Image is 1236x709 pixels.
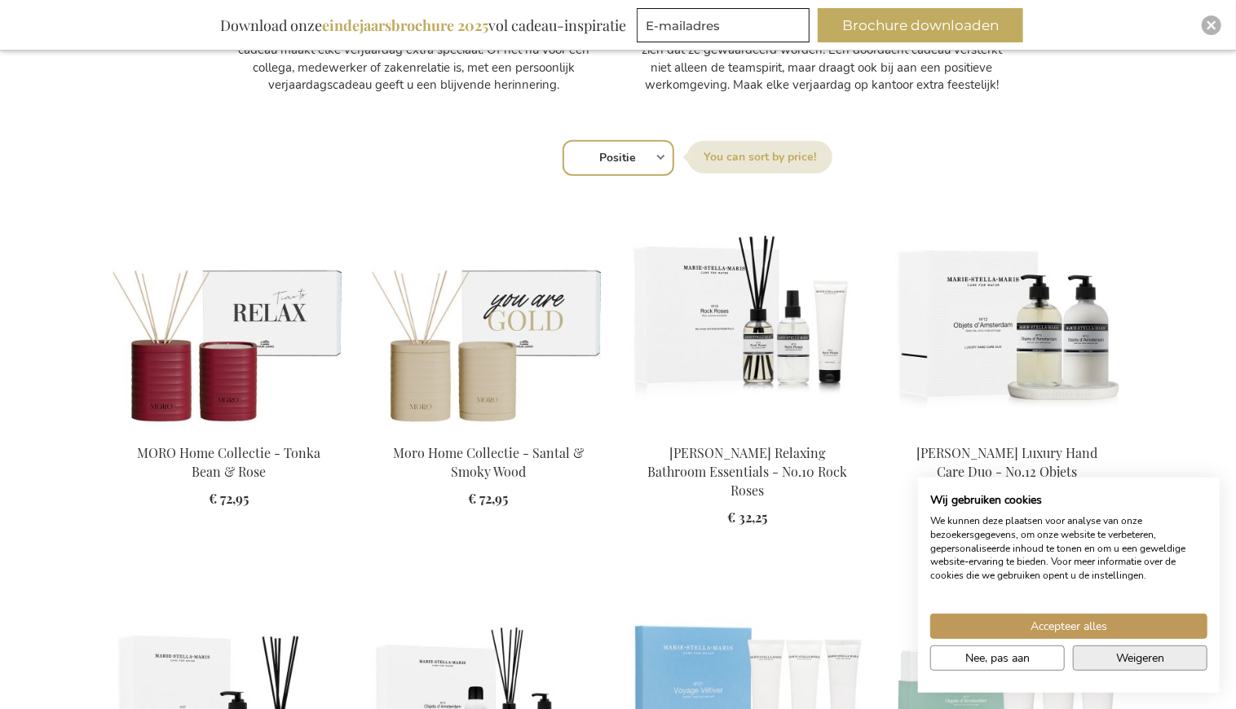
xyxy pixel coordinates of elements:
[1073,645,1207,671] button: Alle cookies weigeren
[631,424,864,439] a: Marie-Stella-Maris Relaxing Bathroom Essentials - No.10 Rock Roses
[113,424,346,439] a: Moro Home Collection - Tonka Bean & Rose
[1116,650,1164,667] span: Weigeren
[890,424,1123,439] a: Marie-Stella-Maris Luxury Hand Care Duo - No.12 Objets d'Amsterdam
[113,202,346,430] img: Moro Home Collection - Tonka Bean & Rose
[210,490,249,507] span: € 72,95
[818,8,1023,42] button: Brochure downloaden
[965,650,1030,667] span: Nee, pas aan
[138,444,321,480] a: MORO Home Collectie - Tonka Bean & Rose
[1202,15,1221,35] div: Close
[890,202,1123,430] img: Marie-Stella-Maris Luxury Hand Care Duo - No.12 Objets d'Amsterdam
[631,202,864,430] img: Marie-Stella-Maris Relaxing Bathroom Essentials - No.10 Rock Roses
[213,8,633,42] div: Download onze vol cadeau-inspiratie
[1031,618,1107,635] span: Accepteer alles
[372,202,605,430] img: Moro Home Collectie - Santal & Smoky Wood
[469,490,509,507] span: € 72,95
[1207,20,1216,30] img: Close
[637,8,814,47] form: marketing offers and promotions
[930,493,1207,508] h2: Wij gebruiken cookies
[372,424,605,439] a: Moro Home Collectie - Santal & Smoky Wood
[930,614,1207,639] button: Accepteer alle cookies
[728,509,768,526] span: € 32,25
[687,141,832,174] label: Sorteer op
[637,8,810,42] input: E-mailadres
[648,444,848,499] a: [PERSON_NAME] Relaxing Bathroom Essentials - No.10 Rock Roses
[930,645,1065,671] button: Pas cookie voorkeuren aan
[393,444,584,480] a: Moro Home Collectie - Santal & Smoky Wood
[322,15,488,35] b: eindejaarsbrochure 2025
[930,514,1207,583] p: We kunnen deze plaatsen voor analyse van onze bezoekersgegevens, om onze website te verbeteren, g...
[916,444,1097,499] a: [PERSON_NAME] Luxury Hand Care Duo - No.12 Objets d'Amsterdam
